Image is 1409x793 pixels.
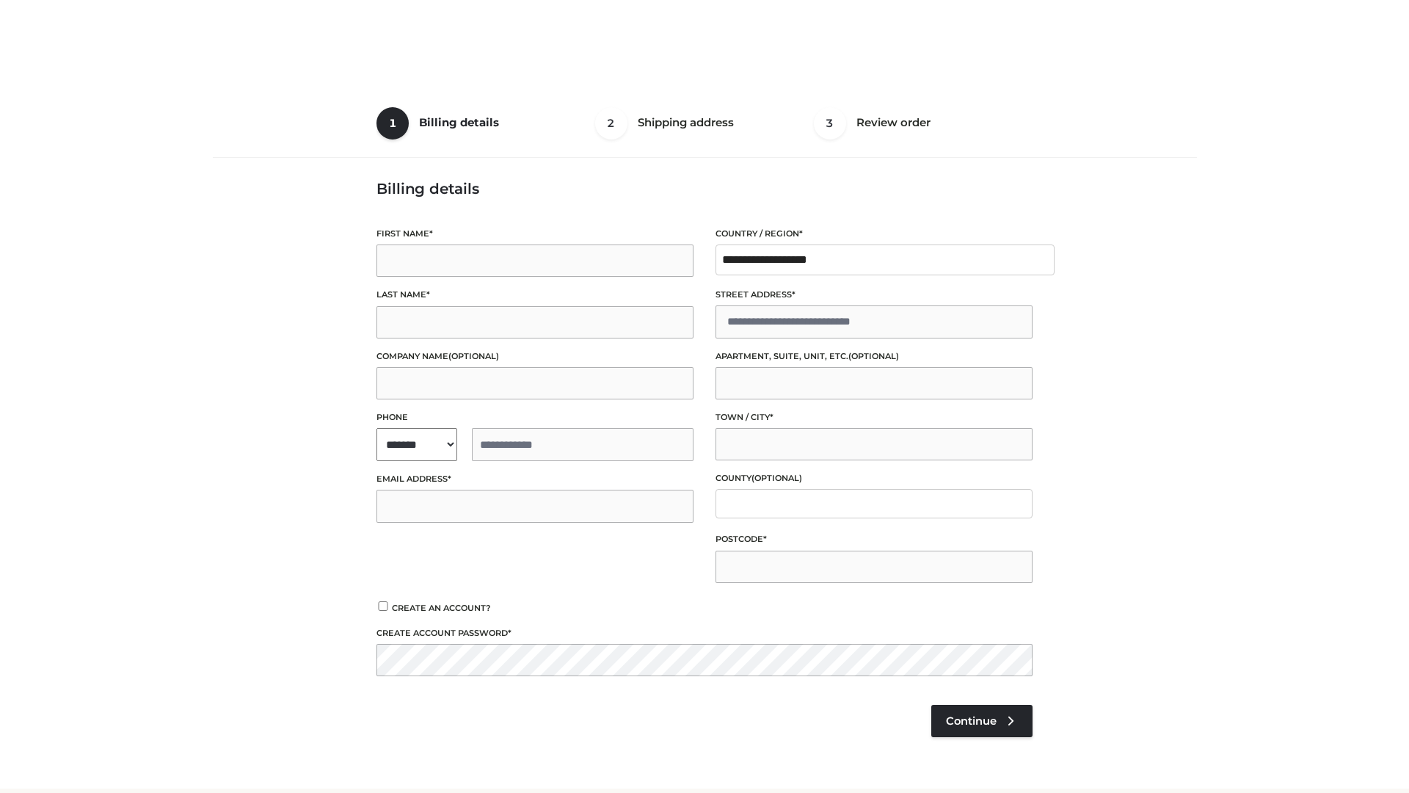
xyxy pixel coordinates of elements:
label: Town / City [716,410,1033,424]
span: Shipping address [638,115,734,129]
label: Apartment, suite, unit, etc. [716,350,1033,363]
span: Review order [856,115,931,129]
span: (optional) [751,473,802,483]
span: Billing details [419,115,499,129]
input: Create an account? [376,601,390,611]
span: 1 [376,107,409,140]
label: County [716,471,1033,485]
h3: Billing details [376,180,1033,198]
a: Continue [931,705,1033,737]
span: 2 [595,107,627,140]
label: Street address [716,288,1033,302]
label: Company name [376,350,693,363]
label: Country / Region [716,227,1033,241]
label: Last name [376,288,693,302]
label: First name [376,227,693,241]
span: Create an account? [392,603,491,613]
span: Continue [946,714,997,728]
label: Postcode [716,532,1033,546]
label: Email address [376,472,693,486]
span: (optional) [848,351,899,361]
span: (optional) [448,351,499,361]
label: Create account password [376,626,1033,640]
span: 3 [814,107,846,140]
label: Phone [376,410,693,424]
